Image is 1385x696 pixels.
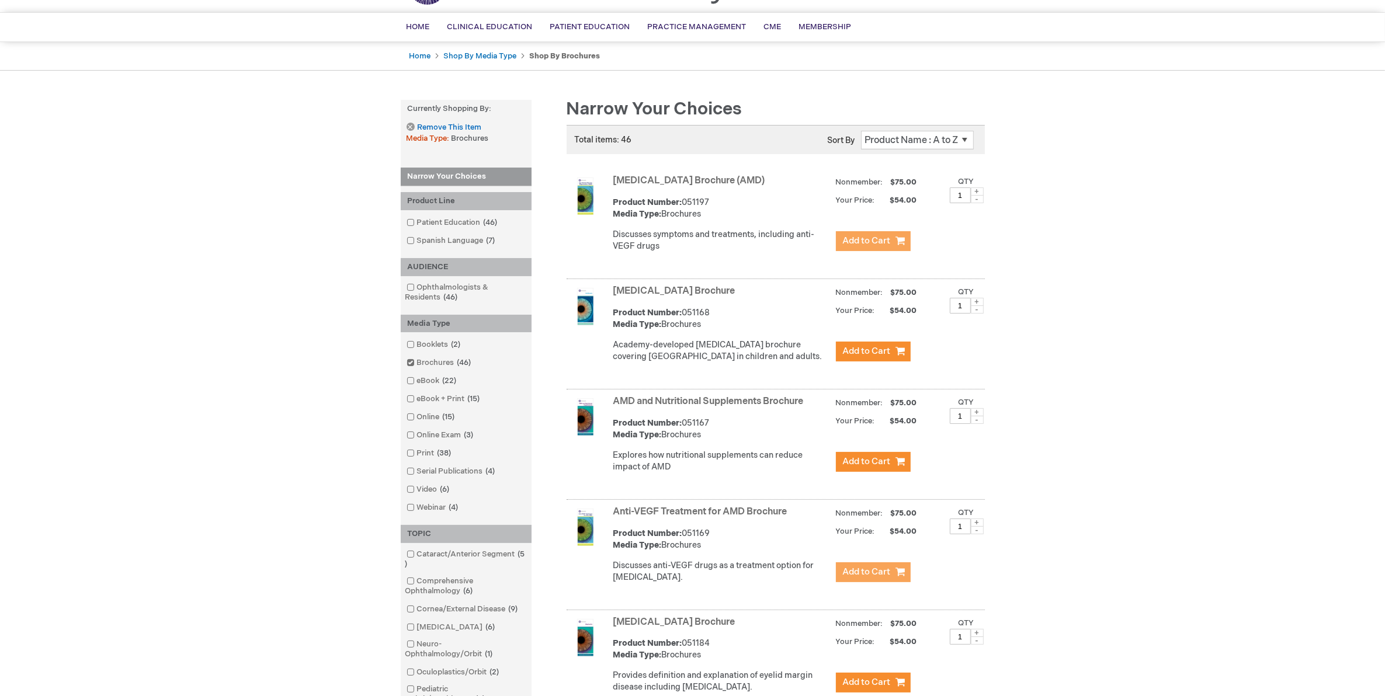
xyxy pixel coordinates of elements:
strong: Nonmember: [836,617,883,631]
strong: Shop By Brochures [530,51,600,61]
span: Clinical Education [447,22,533,32]
strong: Your Price: [836,416,875,426]
strong: Your Price: [836,306,875,315]
span: $75.00 [889,619,919,628]
span: 38 [435,448,454,458]
span: Membership [799,22,852,32]
a: Shop By Media Type [444,51,517,61]
a: [MEDICAL_DATA] Brochure [613,286,735,297]
a: [MEDICAL_DATA] Brochure [613,617,735,628]
strong: Media Type: [613,650,662,660]
div: 051197 Brochures [613,197,830,220]
span: Add to Cart [843,456,891,467]
span: Home [407,22,430,32]
span: 46 [454,358,474,367]
a: eBook22 [404,375,461,387]
span: 3 [461,430,477,440]
span: Add to Cart [843,235,891,246]
a: Comprehensive Ophthalmology6 [404,576,529,597]
a: [MEDICAL_DATA] Brochure (AMD) [613,175,765,186]
span: 46 [481,218,501,227]
span: 46 [441,293,461,302]
span: 22 [440,376,460,385]
span: Add to Cart [843,346,891,357]
button: Add to Cart [836,342,911,361]
div: AUDIENCE [401,258,532,276]
input: Qty [950,518,971,534]
span: 2 [487,667,502,677]
label: Qty [959,618,974,628]
span: Add to Cart [843,566,891,577]
div: Discusses anti-VEGF drugs as a treatment option for [MEDICAL_DATA]. [613,560,830,583]
input: Qty [950,629,971,645]
input: Qty [950,408,971,424]
a: Brochures46 [404,357,476,368]
a: Remove This Item [407,123,481,133]
p: Explores how nutritional supplements can reduce impact of AMD [613,450,830,473]
a: [MEDICAL_DATA]6 [404,622,500,633]
span: 15 [465,394,483,403]
img: AMD and Nutritional Supplements Brochure [567,398,604,436]
strong: Your Price: [836,527,875,536]
button: Add to Cart [836,562,911,582]
strong: Product Number: [613,308,682,318]
a: Spanish Language7 [404,235,500,246]
p: Discusses symptoms and treatments, including anti-VEGF drugs [613,229,830,252]
div: 051169 Brochures [613,528,830,551]
strong: Product Number: [613,528,682,538]
span: $54.00 [877,637,919,646]
span: $54.00 [877,306,919,315]
a: AMD and Nutritional Supplements Brochure [613,396,804,407]
span: Patient Education [550,22,630,32]
strong: Nonmember: [836,506,883,521]
label: Qty [959,398,974,407]
span: Practice Management [648,22,747,32]
a: Online Exam3 [404,430,478,441]
span: 5 [405,549,525,569]
strong: Narrow Your Choices [401,168,532,186]
a: Cataract/Anterior Segment5 [404,549,529,570]
strong: Product Number: [613,638,682,648]
a: Oculoplastics/Orbit2 [404,667,504,678]
div: 051167 Brochures [613,417,830,441]
strong: Media Type: [613,430,662,440]
div: TOPIC [401,525,532,543]
div: Media Type [401,315,532,333]
span: 1 [483,649,496,659]
a: Ophthalmologists & Residents46 [404,282,529,303]
span: $75.00 [889,398,919,408]
img: Anti-VEGF Treatment for AMD Brochure [567,509,604,546]
span: $75.00 [889,288,919,297]
img: Amblyopia Brochure [567,288,604,325]
strong: Media Type: [613,319,662,329]
div: 051184 Brochures [613,638,830,661]
span: 2 [449,340,464,349]
span: 6 [483,622,498,632]
strong: Nonmember: [836,175,883,190]
span: $54.00 [877,416,919,426]
input: Qty [950,187,971,203]
img: Blepharitis Brochure [567,619,604,656]
img: Age-Related Macular Degeneration Brochure (AMD) [567,178,604,215]
strong: Your Price: [836,196,875,205]
strong: Your Price: [836,637,875,646]
a: Online15 [404,412,460,423]
span: Media Type [407,134,452,143]
strong: Product Number: [613,197,682,207]
span: 6 [438,485,453,494]
span: Add to Cart [843,677,891,688]
input: Qty [950,298,971,314]
label: Qty [959,508,974,517]
a: Serial Publications4 [404,466,500,477]
strong: Currently Shopping by: [401,100,532,118]
span: Brochures [452,134,489,143]
a: Video6 [404,484,454,495]
span: 7 [484,236,498,245]
button: Add to Cart [836,231,911,251]
a: eBook + Print15 [404,394,485,405]
a: Cornea/External Disease9 [404,604,523,615]
span: $75.00 [889,509,919,518]
div: 051168 Brochures [613,307,830,330]
strong: Product Number: [613,418,682,428]
a: Booklets2 [404,339,466,350]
